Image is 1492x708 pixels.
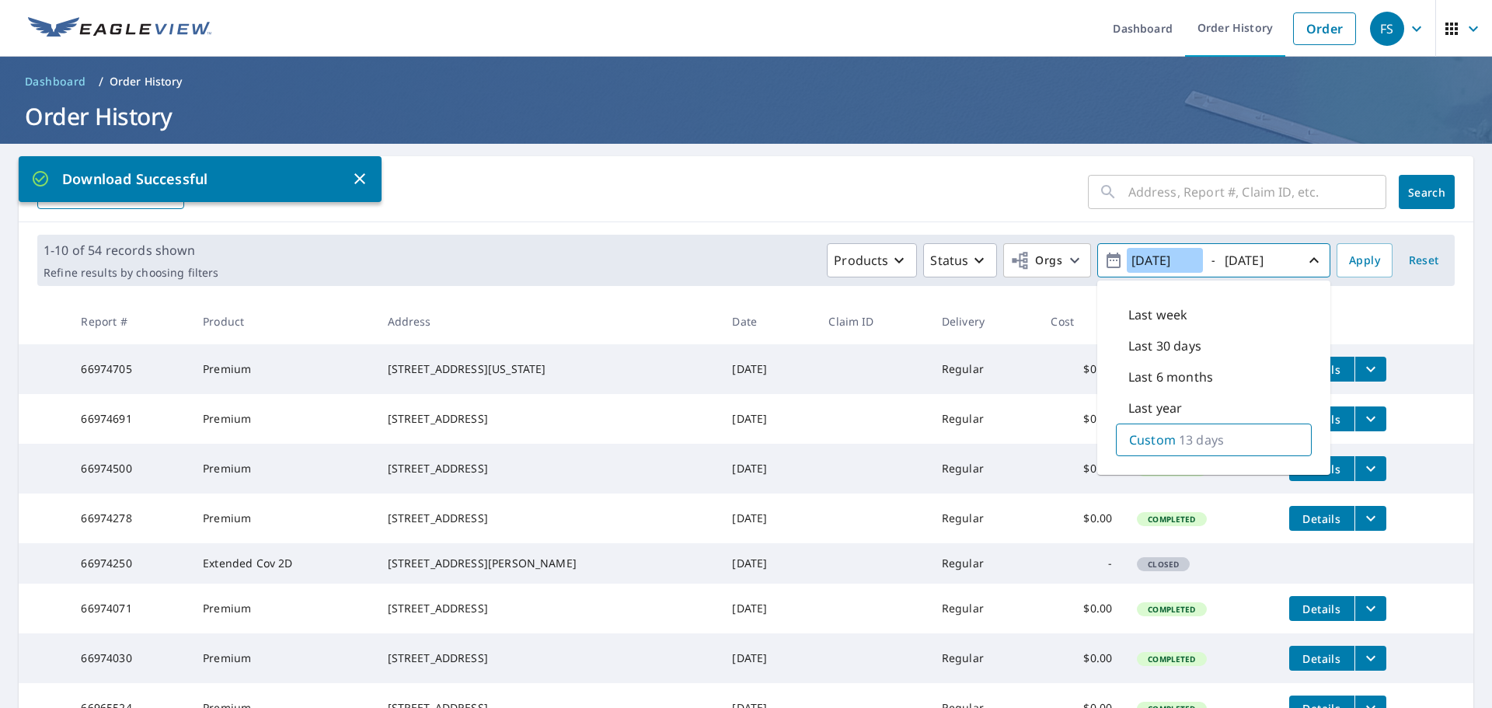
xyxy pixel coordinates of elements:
[1116,361,1312,392] div: Last 6 months
[1138,514,1204,525] span: Completed
[929,344,1039,394] td: Regular
[68,394,190,444] td: 66974691
[929,444,1039,494] td: Regular
[1337,243,1393,277] button: Apply
[190,633,375,683] td: Premium
[190,494,375,543] td: Premium
[190,543,375,584] td: Extended Cov 2D
[190,344,375,394] td: Premium
[1354,506,1386,531] button: filesDropdownBtn-66974278
[720,633,816,683] td: [DATE]
[44,241,218,260] p: 1-10 of 54 records shown
[1038,584,1124,633] td: $0.00
[388,650,708,666] div: [STREET_ADDRESS]
[388,461,708,476] div: [STREET_ADDRESS]
[1116,330,1312,361] div: Last 30 days
[1138,654,1204,664] span: Completed
[1399,175,1455,209] button: Search
[929,584,1039,633] td: Regular
[720,543,816,584] td: [DATE]
[1299,511,1345,526] span: Details
[68,633,190,683] td: 66974030
[1116,424,1312,456] div: Custom13 days
[1038,543,1124,584] td: -
[929,633,1039,683] td: Regular
[1038,344,1124,394] td: $0.00
[99,72,103,91] li: /
[1128,399,1182,417] p: Last year
[1354,596,1386,621] button: filesDropdownBtn-66974071
[1354,357,1386,382] button: filesDropdownBtn-66974705
[1104,247,1323,274] span: -
[1354,406,1386,431] button: filesDropdownBtn-66974691
[1116,392,1312,424] div: Last year
[1179,431,1224,449] p: 13 days
[25,74,86,89] span: Dashboard
[1129,431,1176,449] p: Custom
[1405,251,1442,270] span: Reset
[1370,12,1404,46] div: FS
[720,444,816,494] td: [DATE]
[1010,251,1062,270] span: Orgs
[1038,394,1124,444] td: $0.00
[1128,170,1386,214] input: Address, Report #, Claim ID, etc.
[388,511,708,526] div: [STREET_ADDRESS]
[190,444,375,494] td: Premium
[816,298,929,344] th: Claim ID
[375,298,720,344] th: Address
[28,17,211,40] img: EV Logo
[720,494,816,543] td: [DATE]
[31,169,350,190] p: Download Successful
[1299,602,1345,616] span: Details
[1293,12,1356,45] a: Order
[190,584,375,633] td: Premium
[1220,248,1296,273] input: yyyy/mm/dd
[1038,633,1124,683] td: $0.00
[1038,444,1124,494] td: $0.00
[1127,248,1203,273] input: yyyy/mm/dd
[834,251,888,270] p: Products
[1097,243,1330,277] button: -
[44,266,218,280] p: Refine results by choosing filters
[68,344,190,394] td: 66974705
[1299,651,1345,666] span: Details
[720,344,816,394] td: [DATE]
[720,298,816,344] th: Date
[1349,251,1380,270] span: Apply
[1138,604,1204,615] span: Completed
[929,394,1039,444] td: Regular
[388,361,708,377] div: [STREET_ADDRESS][US_STATE]
[68,543,190,584] td: 66974250
[930,251,968,270] p: Status
[110,74,183,89] p: Order History
[1354,646,1386,671] button: filesDropdownBtn-66974030
[1354,456,1386,481] button: filesDropdownBtn-66974500
[1411,185,1442,200] span: Search
[1038,494,1124,543] td: $0.00
[1128,305,1187,324] p: Last week
[68,298,190,344] th: Report #
[720,584,816,633] td: [DATE]
[1289,506,1354,531] button: detailsBtn-66974278
[388,411,708,427] div: [STREET_ADDRESS]
[929,298,1039,344] th: Delivery
[720,394,816,444] td: [DATE]
[388,556,708,571] div: [STREET_ADDRESS][PERSON_NAME]
[923,243,997,277] button: Status
[68,584,190,633] td: 66974071
[1138,559,1188,570] span: Closed
[1116,299,1312,330] div: Last week
[1289,646,1354,671] button: detailsBtn-66974030
[19,100,1473,132] h1: Order History
[190,394,375,444] td: Premium
[1399,243,1448,277] button: Reset
[1289,596,1354,621] button: detailsBtn-66974071
[827,243,917,277] button: Products
[1128,368,1213,386] p: Last 6 months
[19,69,1473,94] nav: breadcrumb
[1038,298,1124,344] th: Cost
[68,494,190,543] td: 66974278
[190,298,375,344] th: Product
[19,69,92,94] a: Dashboard
[388,601,708,616] div: [STREET_ADDRESS]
